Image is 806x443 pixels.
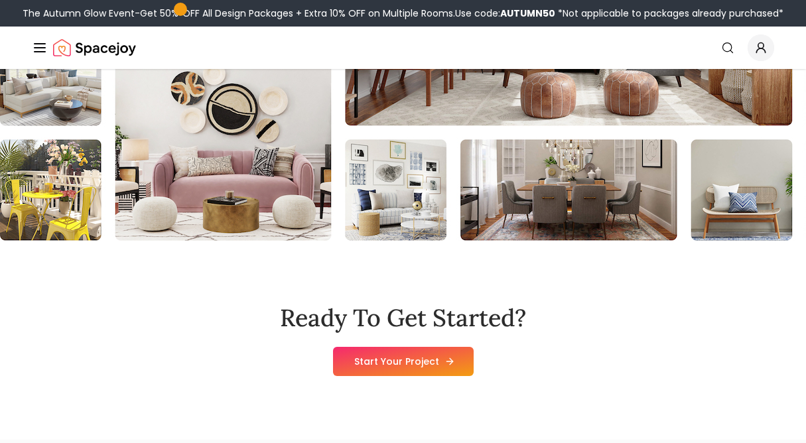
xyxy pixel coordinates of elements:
[455,7,555,20] span: Use code:
[500,7,555,20] b: AUTUMN50
[23,7,783,20] div: The Autumn Glow Event-Get 50% OFF All Design Packages + Extra 10% OFF on Multiple Rooms.
[280,304,526,331] h2: Ready To Get Started?
[333,347,474,376] a: Start Your Project
[555,7,783,20] span: *Not applicable to packages already purchased*
[53,34,136,61] a: Spacejoy
[53,34,136,61] img: Spacejoy Logo
[32,27,774,69] nav: Global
